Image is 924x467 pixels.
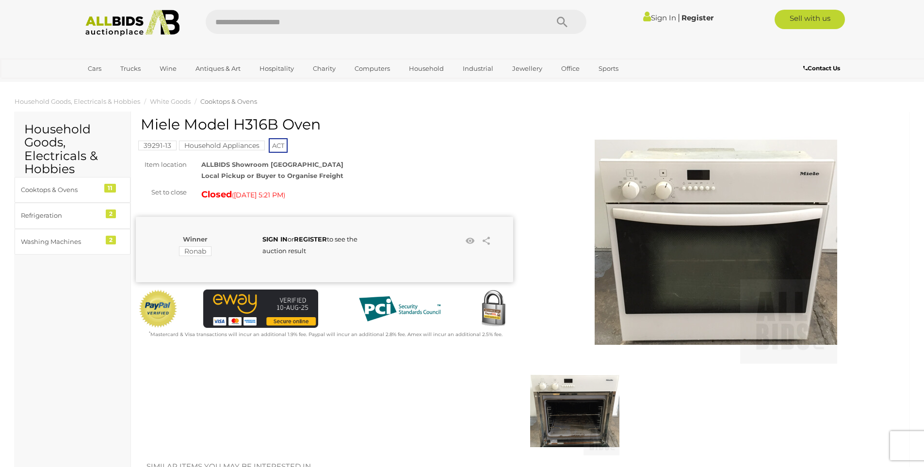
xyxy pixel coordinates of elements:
a: Sell with us [775,10,845,29]
div: Set to close [129,187,194,198]
img: PCI DSS compliant [351,290,448,328]
img: eWAY Payment Gateway [203,290,318,328]
a: White Goods [150,97,191,105]
span: or to see the auction result [262,235,357,254]
div: Cooktops & Ovens [21,184,101,195]
h1: Miele Model H316B Oven [141,116,511,132]
a: Household Appliances [179,142,265,149]
b: Contact Us [803,64,840,72]
strong: Closed [201,189,232,200]
strong: ALLBIDS Showroom [GEOGRAPHIC_DATA] [201,161,343,168]
a: Wine [153,61,183,77]
button: Search [538,10,586,34]
li: Watch this item [463,234,477,248]
mark: Household Appliances [179,141,265,150]
mark: Ronab [179,246,211,256]
a: Office [555,61,586,77]
div: 11 [104,184,116,193]
a: Charity [307,61,342,77]
a: Household Goods, Electricals & Hobbies [15,97,140,105]
a: Antiques & Art [189,61,247,77]
a: Industrial [456,61,500,77]
a: Household [403,61,450,77]
a: Sports [592,61,625,77]
mark: 39291-13 [138,141,177,150]
h2: Household Goods, Electricals & Hobbies [24,123,121,176]
img: Official PayPal Seal [138,290,178,328]
a: Washing Machines 2 [15,229,130,255]
span: [DATE] 5:21 PM [234,191,283,199]
a: Cooktops & Ovens 11 [15,177,130,203]
div: 2 [106,209,116,218]
small: Mastercard & Visa transactions will incur an additional 1.9% fee. Paypal will incur an additional... [149,331,503,338]
b: Winner [183,235,208,243]
a: Sign In [643,13,676,22]
div: Refrigeration [21,210,101,221]
div: Item location [129,159,194,170]
img: Miele Model H316B Oven [595,121,837,364]
a: Jewellery [506,61,549,77]
a: Cooktops & Ovens [200,97,257,105]
strong: Local Pickup or Buyer to Organise Freight [201,172,343,179]
a: Contact Us [803,63,843,74]
img: Miele Model H316B Oven [530,366,619,455]
img: Allbids.com.au [80,10,185,36]
a: Register [681,13,713,22]
a: REGISTER [294,235,327,243]
span: ACT [269,138,288,153]
a: Cars [81,61,108,77]
a: Trucks [114,61,147,77]
div: Washing Machines [21,236,101,247]
span: | [678,12,680,23]
a: Computers [348,61,396,77]
span: ( ) [232,191,285,199]
a: 39291-13 [138,142,177,149]
div: 2 [106,236,116,244]
a: Hospitality [253,61,300,77]
img: Secured by Rapid SSL [474,290,513,328]
a: [GEOGRAPHIC_DATA] [81,77,163,93]
a: Refrigeration 2 [15,203,130,228]
a: SIGN IN [262,235,288,243]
